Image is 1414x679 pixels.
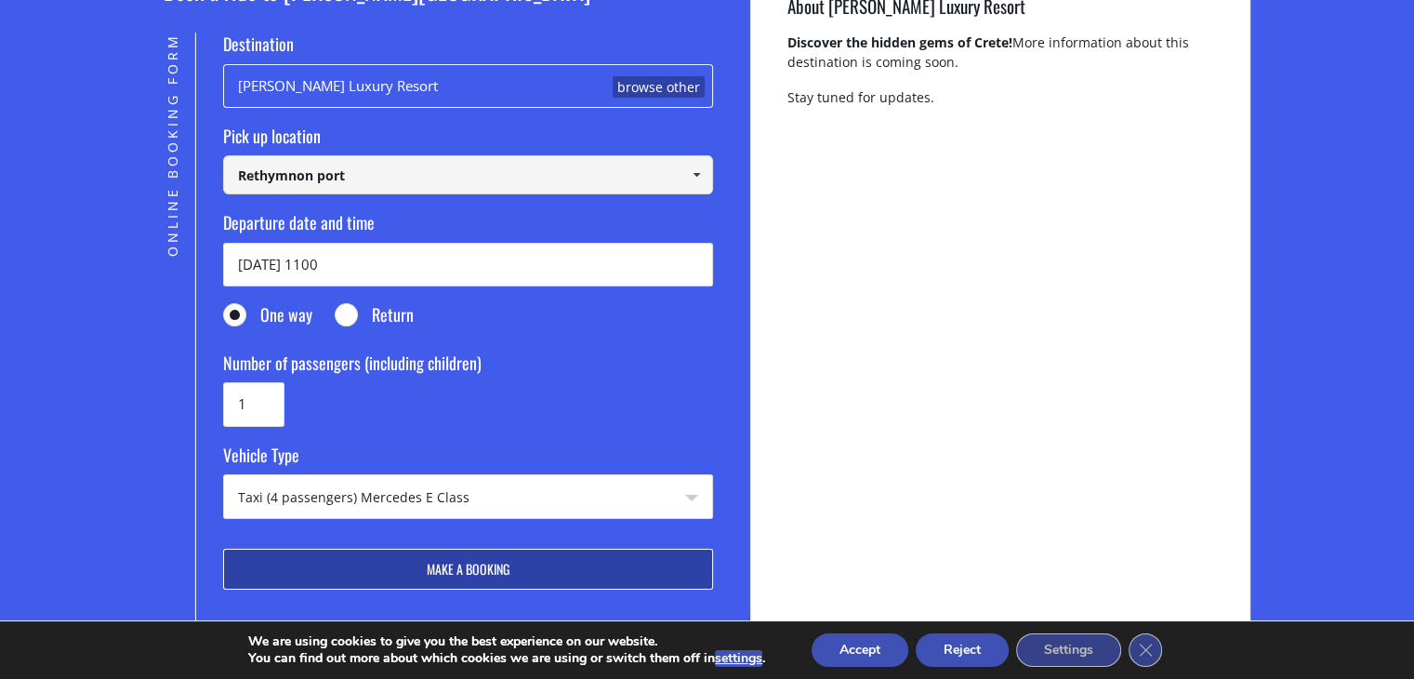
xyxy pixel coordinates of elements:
input: Select pickup location [223,155,713,194]
label: One way [223,303,312,335]
button: Accept [812,633,908,667]
p: You can find out more about which cookies we are using or switch them off in . [248,650,765,667]
p: Stay tuned for updates. [787,87,1213,123]
div: [PERSON_NAME] Luxury Resort [223,64,713,108]
p: More information about this destination is coming soon. [787,33,1213,87]
button: Close GDPR Cookie Banner [1129,633,1162,667]
button: Reject [916,633,1009,667]
button: Settings [1016,633,1121,667]
label: Number of passengers (including children) [223,352,713,383]
a: browse other [613,76,705,99]
button: Make a booking [223,549,713,590]
p: We are using cookies to give you the best experience on our website. [248,633,765,650]
label: Vehicle Type [223,444,713,475]
label: Pick up location [223,125,713,156]
button: settings [715,650,762,667]
label: Destination [223,33,713,64]
strong: Discover the hidden gems of Crete! [787,33,1012,51]
label: Return [335,303,414,335]
a: Show All Items [681,155,712,194]
label: Departure date and time [223,211,713,243]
